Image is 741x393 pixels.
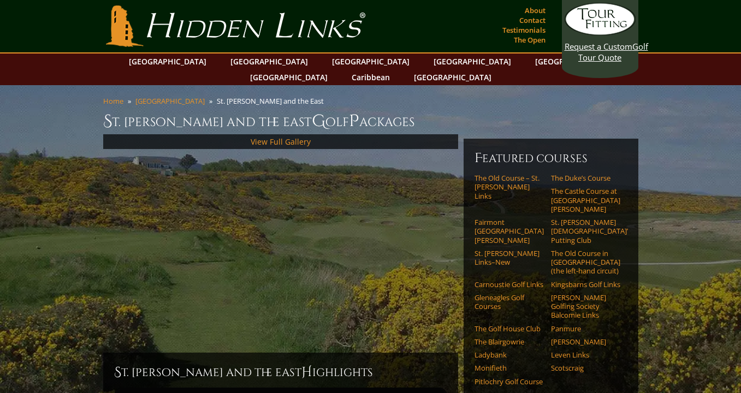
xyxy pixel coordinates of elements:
a: Leven Links [551,350,620,359]
a: Testimonials [500,22,548,38]
a: The Old Course in [GEOGRAPHIC_DATA] (the left-hand circuit) [551,249,620,276]
a: Scotscraig [551,364,620,372]
a: Contact [517,13,548,28]
span: G [312,110,325,132]
a: [GEOGRAPHIC_DATA] [123,53,212,69]
a: [GEOGRAPHIC_DATA] [327,53,415,69]
li: St. [PERSON_NAME] and the East [217,96,328,106]
h6: Featured Courses [475,150,627,167]
a: [GEOGRAPHIC_DATA] [408,69,497,85]
a: The Open [511,32,548,47]
a: The Old Course – St. [PERSON_NAME] Links [475,174,544,200]
a: [GEOGRAPHIC_DATA] [135,96,205,106]
a: Caribbean [346,69,395,85]
a: Panmure [551,324,620,333]
a: [PERSON_NAME] [551,337,620,346]
a: Pitlochry Golf Course [475,377,544,386]
a: St. [PERSON_NAME] [DEMOGRAPHIC_DATA]’ Putting Club [551,218,620,245]
a: Fairmont [GEOGRAPHIC_DATA][PERSON_NAME] [475,218,544,245]
a: The Blairgowrie [475,337,544,346]
a: The Duke’s Course [551,174,620,182]
span: H [301,364,312,381]
h1: St. [PERSON_NAME] and the East olf ackages [103,110,638,132]
a: Monifieth [475,364,544,372]
a: [GEOGRAPHIC_DATA] [530,53,618,69]
a: Home [103,96,123,106]
a: [GEOGRAPHIC_DATA] [225,53,313,69]
a: The Castle Course at [GEOGRAPHIC_DATA][PERSON_NAME] [551,187,620,213]
a: About [522,3,548,18]
span: P [349,110,359,132]
a: [GEOGRAPHIC_DATA] [428,53,517,69]
a: Gleneagles Golf Courses [475,293,544,311]
span: Request a Custom [565,41,632,52]
a: Ladybank [475,350,544,359]
a: Carnoustie Golf Links [475,280,544,289]
a: St. [PERSON_NAME] Links–New [475,249,544,267]
a: [PERSON_NAME] Golfing Society Balcomie Links [551,293,620,320]
a: Kingsbarns Golf Links [551,280,620,289]
a: [GEOGRAPHIC_DATA] [245,69,333,85]
a: The Golf House Club [475,324,544,333]
h2: St. [PERSON_NAME] and the East ighlights [114,364,447,381]
a: View Full Gallery [251,136,311,147]
a: Request a CustomGolf Tour Quote [565,3,636,63]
